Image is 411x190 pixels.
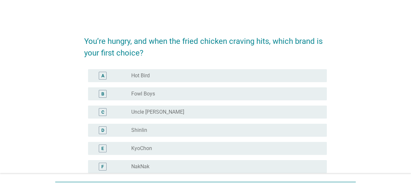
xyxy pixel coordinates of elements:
[84,29,327,59] h2: You’re hungry, and when the fried chicken craving hits, which brand is your first choice?
[131,72,150,79] label: Hot Bird
[101,163,104,170] div: F
[131,109,184,115] label: Uncle [PERSON_NAME]
[101,90,104,97] div: B
[131,91,155,97] label: Fowl Boys
[131,127,147,133] label: Shinlin
[101,108,104,115] div: C
[101,145,104,152] div: E
[131,163,149,170] label: NakNak
[131,145,152,152] label: KyoChon
[101,72,104,79] div: A
[101,127,104,133] div: D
